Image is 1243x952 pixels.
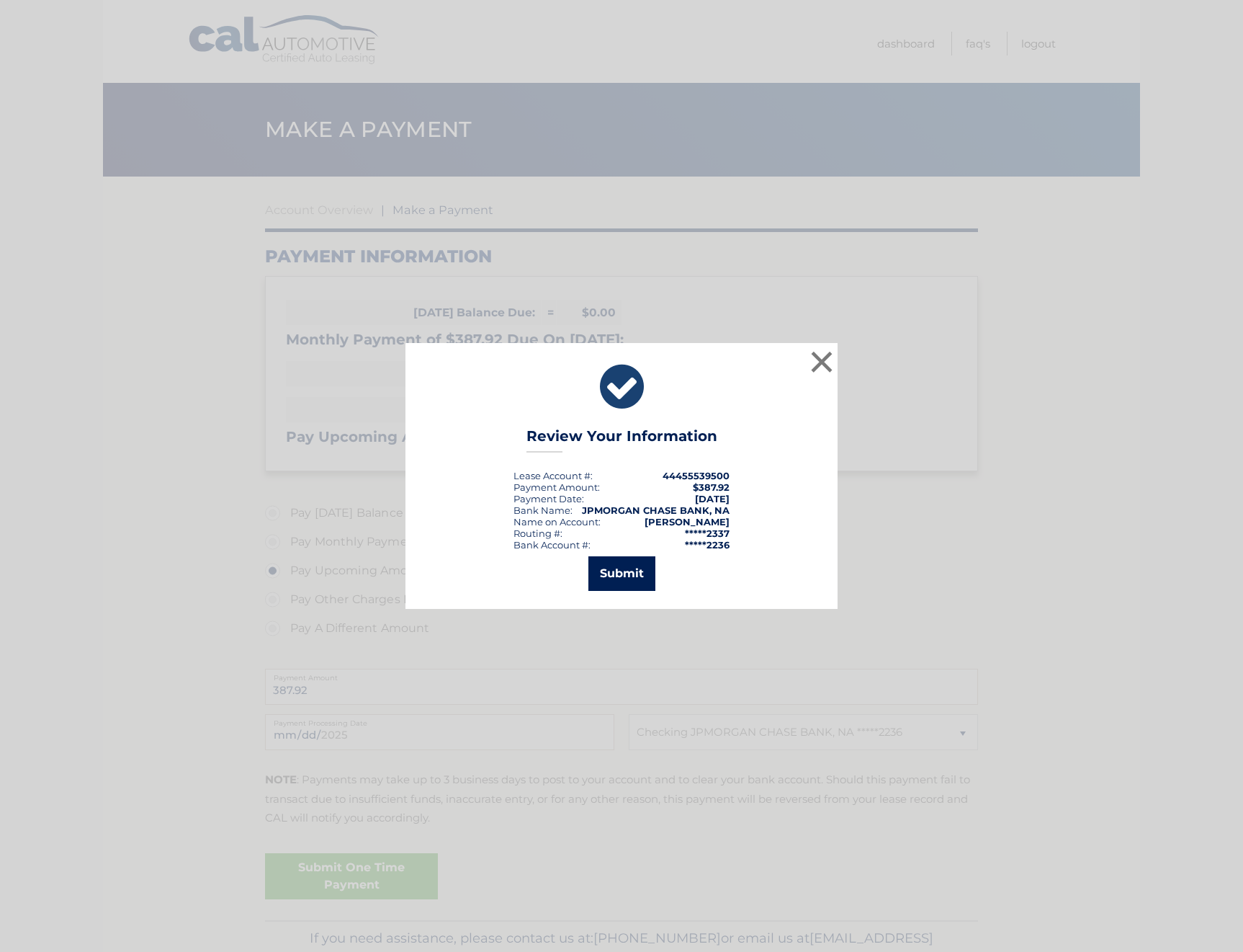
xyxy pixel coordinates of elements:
[513,516,601,528] div: Name on Account:
[513,493,582,504] span: Payment Date
[526,427,717,453] h3: Review Your Information
[513,504,573,516] div: Bank Name:
[807,347,836,376] button: ×
[693,481,730,493] span: $387.92
[695,493,730,504] span: [DATE]
[513,481,600,493] div: Payment Amount:
[513,493,584,504] div: :
[582,504,730,516] strong: JPMORGAN CHASE BANK, NA
[645,516,730,528] strong: [PERSON_NAME]
[513,470,593,481] div: Lease Account #:
[588,556,655,591] button: Submit
[513,539,591,551] div: Bank Account #:
[663,470,730,481] strong: 44455539500
[513,528,562,539] div: Routing #:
